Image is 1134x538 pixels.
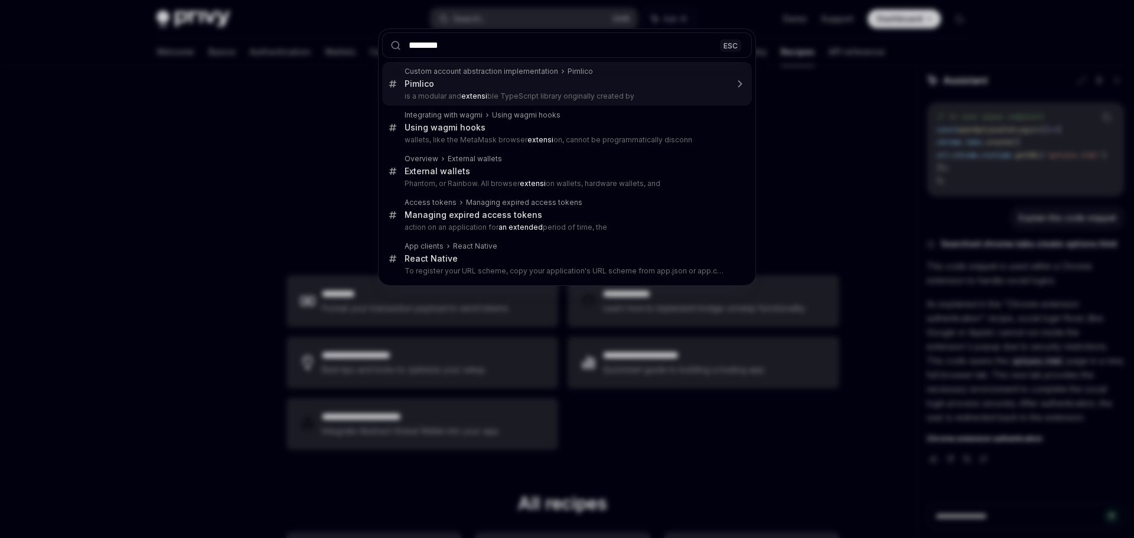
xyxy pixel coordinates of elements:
div: Integrating with wagmi [405,110,483,120]
div: ESC [720,39,741,51]
p: action on an application for period of time, the [405,223,727,232]
div: React Native [453,242,497,251]
b: extensi [527,135,553,144]
b: extensi [461,92,487,100]
div: Managing expired access tokens [466,198,582,207]
div: External wallets [405,166,470,177]
div: Pimlico [405,79,434,89]
b: an extended [498,223,543,231]
div: External wallets [448,154,502,164]
div: App clients [405,242,444,251]
p: To register your URL scheme, copy your application's URL scheme from app.json or app.config.ts [405,266,727,276]
div: Overview [405,154,438,164]
div: React Native [405,253,458,264]
p: Phantom, or Rainbow. All browser on wallets, hardware wallets, and [405,179,727,188]
div: Using wagmi hooks [405,122,485,133]
div: Custom account abstraction implementation [405,67,558,76]
div: Managing expired access tokens [405,210,542,220]
p: wallets, like the MetaMask browser on, cannot be programmatically disconn [405,135,727,145]
p: is a modular and ble TypeScript library originally created by [405,92,727,101]
div: Using wagmi hooks [492,110,561,120]
div: Access tokens [405,198,457,207]
div: Pimlico [568,67,593,76]
b: extensi [520,179,546,188]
